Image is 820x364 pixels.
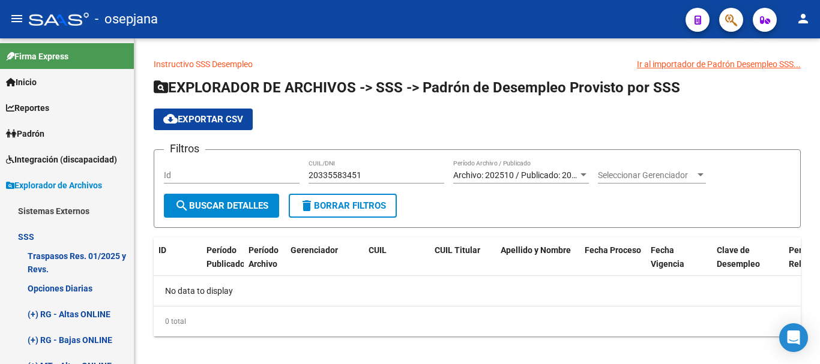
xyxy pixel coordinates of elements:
[163,114,243,125] span: Exportar CSV
[435,245,480,255] span: CUIL Titular
[164,140,205,157] h3: Filtros
[598,170,695,181] span: Seleccionar Gerenciador
[6,76,37,89] span: Inicio
[154,306,801,336] div: 0 total
[154,109,253,130] button: Exportar CSV
[585,245,641,255] span: Fecha Proceso
[6,179,102,192] span: Explorador de Archivos
[244,237,286,277] datatable-header-cell: Período Archivo
[154,79,680,96] span: EXPLORADOR DE ARCHIVOS -> SSS -> Padrón de Desempleo Provisto por SSS
[501,245,571,255] span: Apellido y Nombre
[364,237,430,277] datatable-header-cell: CUIL
[651,245,684,269] span: Fecha Vigencia
[207,245,245,269] span: Período Publicado
[6,50,68,63] span: Firma Express
[712,237,784,277] datatable-header-cell: Clave de Desempleo
[163,112,178,126] mat-icon: cloud_download
[175,200,268,211] span: Buscar Detalles
[6,153,117,166] span: Integración (discapacidad)
[646,237,712,277] datatable-header-cell: Fecha Vigencia
[202,237,244,277] datatable-header-cell: Período Publicado
[496,237,580,277] datatable-header-cell: Apellido y Nombre
[291,245,338,255] span: Gerenciador
[158,245,166,255] span: ID
[717,245,760,269] span: Clave de Desempleo
[286,237,364,277] datatable-header-cell: Gerenciador
[300,200,386,211] span: Borrar Filtros
[300,198,314,213] mat-icon: delete
[796,11,810,26] mat-icon: person
[10,11,24,26] mat-icon: menu
[249,245,279,269] span: Período Archivo
[430,237,496,277] datatable-header-cell: CUIL Titular
[6,101,49,115] span: Reportes
[175,198,189,213] mat-icon: search
[154,237,202,277] datatable-header-cell: ID
[637,58,801,71] div: Ir al importador de Padrón Desempleo SSS...
[154,59,253,69] a: Instructivo SSS Desempleo
[453,170,591,180] span: Archivo: 202510 / Publicado: 202509
[164,194,279,218] button: Buscar Detalles
[289,194,397,218] button: Borrar Filtros
[154,276,801,306] div: No data to display
[580,237,646,277] datatable-header-cell: Fecha Proceso
[6,127,44,140] span: Padrón
[369,245,387,255] span: CUIL
[95,6,158,32] span: - osepjana
[779,323,808,352] div: Open Intercom Messenger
